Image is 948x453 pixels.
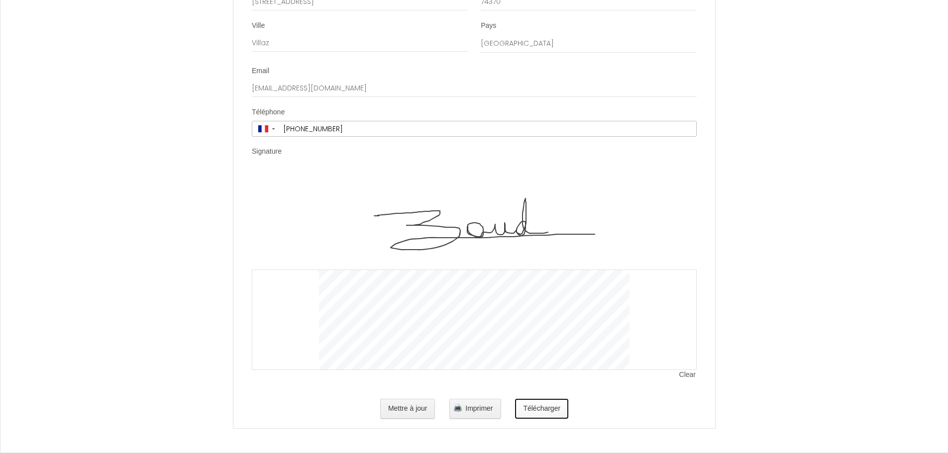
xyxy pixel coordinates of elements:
[252,107,285,117] label: Téléphone
[481,21,496,31] label: Pays
[280,121,696,136] input: +33 6 12 34 56 78
[515,399,568,419] button: Télécharger
[449,399,501,419] button: Imprimer
[252,147,282,157] label: Signature
[465,404,493,412] span: Imprimer
[252,66,269,76] label: Email
[679,370,697,380] span: Clear
[380,399,435,419] button: Mettre à jour
[454,404,462,412] img: printer.png
[252,21,265,31] label: Ville
[319,170,630,270] img: signature
[271,127,276,131] span: ▼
